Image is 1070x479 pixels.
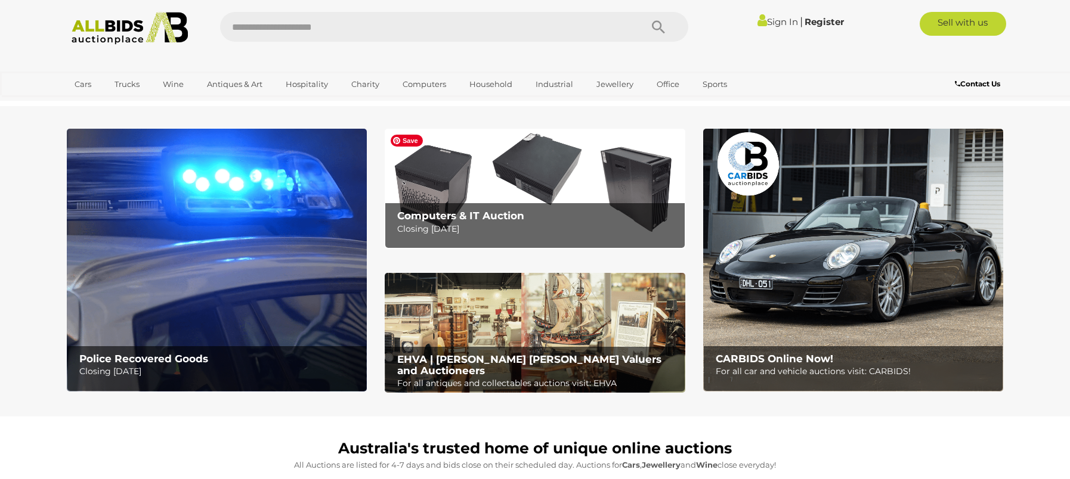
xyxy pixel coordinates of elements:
a: Charity [344,74,387,94]
a: Wine [155,74,191,94]
a: Cars [67,74,99,94]
p: All Auctions are listed for 4-7 days and bids close on their scheduled day. Auctions for , and cl... [73,458,997,472]
a: Contact Us [955,77,1003,91]
a: Jewellery [589,74,641,94]
a: Office [649,74,687,94]
a: Sign In [757,16,798,27]
a: Household [462,74,520,94]
b: CARBIDS Online Now! [716,353,833,365]
a: Industrial [528,74,581,94]
b: Contact Us [955,79,1000,88]
p: Closing [DATE] [79,364,360,379]
img: Police Recovered Goods [67,129,367,391]
img: Allbids.com.au [65,12,194,45]
a: Computers [395,74,454,94]
b: Police Recovered Goods [79,353,208,365]
a: CARBIDS Online Now! CARBIDS Online Now! For all car and vehicle auctions visit: CARBIDS! [703,129,1003,391]
a: Register [805,16,844,27]
b: EHVA | [PERSON_NAME] [PERSON_NAME] Valuers and Auctioneers [397,353,661,377]
a: Sell with us [920,12,1006,36]
img: Computers & IT Auction [385,129,685,248]
a: Police Recovered Goods Police Recovered Goods Closing [DATE] [67,129,367,391]
a: Sports [695,74,735,94]
p: For all car and vehicle auctions visit: CARBIDS! [716,364,997,379]
p: Closing [DATE] [397,222,678,237]
p: For all antiques and collectables auctions visit: EHVA [397,376,678,391]
span: | [800,15,803,28]
img: EHVA | Evans Hastings Valuers and Auctioneers [385,273,685,393]
a: Trucks [107,74,147,94]
span: Save [391,135,423,147]
button: Search [629,12,688,42]
img: CARBIDS Online Now! [703,129,1003,391]
a: EHVA | Evans Hastings Valuers and Auctioneers EHVA | [PERSON_NAME] [PERSON_NAME] Valuers and Auct... [385,273,685,393]
strong: Cars [622,460,640,469]
a: [GEOGRAPHIC_DATA] [67,94,167,114]
b: Computers & IT Auction [397,210,524,222]
a: Computers & IT Auction Computers & IT Auction Closing [DATE] [385,129,685,248]
a: Hospitality [278,74,336,94]
strong: Jewellery [642,460,681,469]
strong: Wine [696,460,718,469]
a: Antiques & Art [199,74,270,94]
h1: Australia's trusted home of unique online auctions [73,440,997,457]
